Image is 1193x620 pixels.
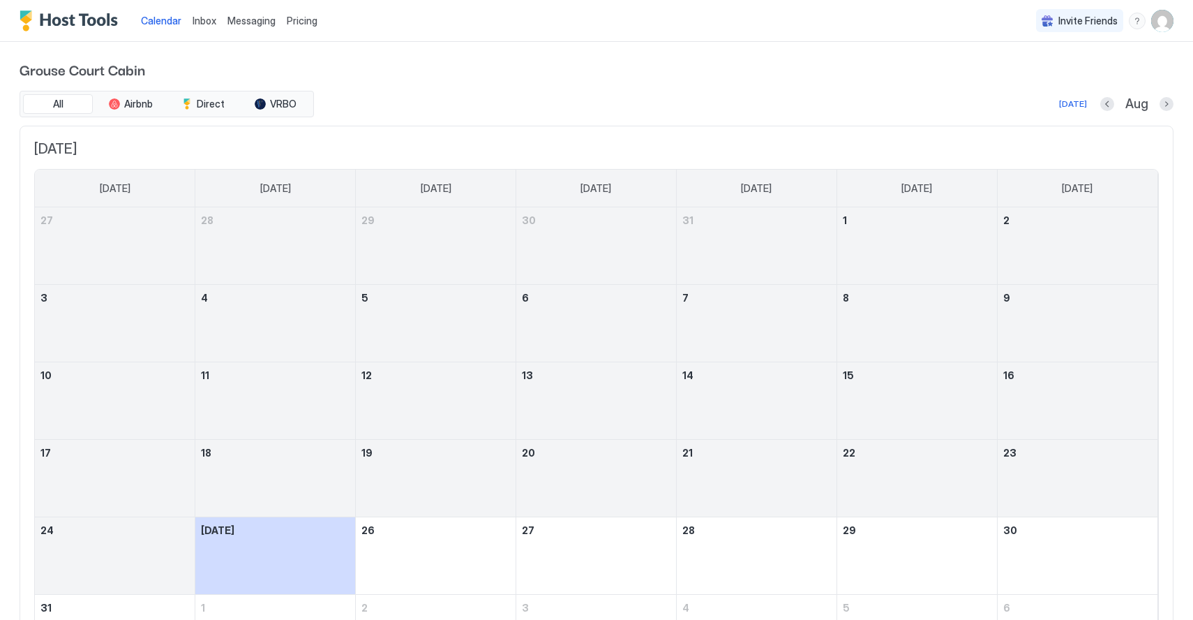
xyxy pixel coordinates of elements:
[998,285,1157,311] a: August 9, 2025
[168,94,238,114] button: Direct
[836,362,997,440] td: August 15, 2025
[676,517,836,595] td: August 28, 2025
[356,362,516,440] td: August 12, 2025
[361,214,375,226] span: 29
[195,362,355,388] a: August 11, 2025
[580,182,611,195] span: [DATE]
[516,207,677,285] td: July 30, 2025
[836,440,997,517] td: August 22, 2025
[356,285,516,311] a: August 5, 2025
[407,170,465,207] a: Tuesday
[195,285,355,311] a: August 4, 2025
[1129,13,1146,29] div: menu
[201,369,209,381] span: 11
[20,10,124,31] a: Host Tools Logo
[727,170,786,207] a: Thursday
[522,369,533,381] span: 13
[1125,96,1148,112] span: Aug
[195,517,355,543] a: August 25, 2025
[201,524,234,536] span: [DATE]
[287,15,317,27] span: Pricing
[677,362,836,388] a: August 14, 2025
[522,292,529,304] span: 6
[843,292,849,304] span: 8
[522,447,535,459] span: 20
[35,362,195,440] td: August 10, 2025
[516,362,676,388] a: August 13, 2025
[676,440,836,517] td: August 21, 2025
[676,362,836,440] td: August 14, 2025
[516,440,676,466] a: August 20, 2025
[1160,97,1173,111] button: Next month
[201,214,213,226] span: 28
[356,207,516,233] a: July 29, 2025
[35,207,195,285] td: July 27, 2025
[356,517,516,543] a: August 26, 2025
[1057,96,1089,112] button: [DATE]
[35,285,195,362] td: August 3, 2025
[901,182,932,195] span: [DATE]
[677,285,836,311] a: August 7, 2025
[86,170,144,207] a: Sunday
[676,285,836,362] td: August 7, 2025
[201,447,211,459] span: 18
[124,98,153,110] span: Airbnb
[20,59,1173,80] span: Grouse Court Cabin
[35,207,195,233] a: July 27, 2025
[1003,292,1010,304] span: 9
[843,447,855,459] span: 22
[361,292,368,304] span: 5
[260,182,291,195] span: [DATE]
[193,15,216,27] span: Inbox
[201,602,205,614] span: 1
[677,517,836,543] a: August 28, 2025
[100,182,130,195] span: [DATE]
[201,292,208,304] span: 4
[997,285,1157,362] td: August 9, 2025
[195,362,356,440] td: August 11, 2025
[1048,170,1106,207] a: Saturday
[1003,214,1010,226] span: 2
[837,362,997,388] a: August 15, 2025
[356,517,516,595] td: August 26, 2025
[356,285,516,362] td: August 5, 2025
[516,285,677,362] td: August 6, 2025
[53,98,63,110] span: All
[40,602,52,614] span: 31
[195,440,356,517] td: August 18, 2025
[522,214,536,226] span: 30
[356,440,516,466] a: August 19, 2025
[1100,97,1114,111] button: Previous month
[270,98,297,110] span: VRBO
[843,214,847,226] span: 1
[837,517,997,543] a: August 29, 2025
[35,517,195,595] td: August 24, 2025
[195,517,356,595] td: August 25, 2025
[246,170,305,207] a: Monday
[567,170,625,207] a: Wednesday
[361,369,372,381] span: 12
[1059,98,1087,110] div: [DATE]
[516,207,676,233] a: July 30, 2025
[361,524,375,536] span: 26
[837,285,997,311] a: August 8, 2025
[35,285,195,311] a: August 3, 2025
[40,292,47,304] span: 3
[887,170,946,207] a: Friday
[522,524,534,536] span: 27
[682,447,693,459] span: 21
[677,440,836,466] a: August 21, 2025
[741,182,772,195] span: [DATE]
[682,292,689,304] span: 7
[516,362,677,440] td: August 13, 2025
[141,15,181,27] span: Calendar
[40,524,54,536] span: 24
[1003,524,1017,536] span: 30
[843,369,854,381] span: 15
[34,140,1159,158] span: [DATE]
[141,13,181,28] a: Calendar
[998,362,1157,388] a: August 16, 2025
[677,207,836,233] a: July 31, 2025
[361,447,373,459] span: 19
